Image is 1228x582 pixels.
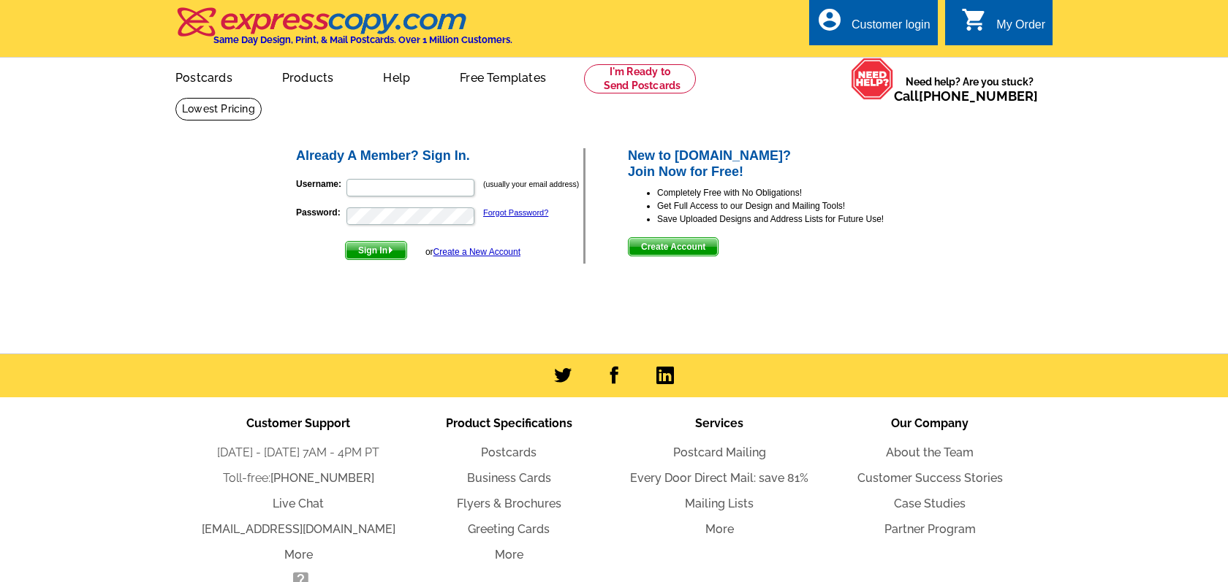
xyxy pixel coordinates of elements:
a: Mailing Lists [685,497,754,510]
span: Product Specifications [446,416,572,430]
i: account_circle [816,7,843,33]
a: Help [360,59,433,93]
a: shopping_cart My Order [961,16,1045,34]
a: Case Studies [894,497,966,510]
span: Need help? Are you stuck? [894,74,1045,104]
h2: New to [DOMAIN_NAME]? Join Now for Free! [628,148,934,180]
a: Customer Success Stories [857,471,1003,485]
a: Every Door Direct Mail: save 81% [630,471,808,485]
a: [EMAIL_ADDRESS][DOMAIN_NAME] [202,522,395,536]
a: Create a New Account [433,247,520,257]
img: help [851,58,894,100]
a: About the Team [886,445,974,459]
span: Services [695,416,743,430]
a: Postcards [481,445,537,459]
span: Call [894,88,1038,104]
label: Username: [296,177,345,191]
a: Flyers & Brochures [457,497,561,510]
li: [DATE] - [DATE] 7AM - 4PM PT [193,444,403,462]
h4: Same Day Design, Print, & Mail Postcards. Over 1 Million Customers. [213,34,512,45]
a: Live Chat [273,497,324,510]
a: More [705,522,734,536]
a: Free Templates [436,59,569,93]
li: Save Uploaded Designs and Address Lists for Future Use! [657,212,934,226]
button: Create Account [628,237,719,256]
img: button-next-arrow-white.png [387,247,394,253]
a: More [495,548,523,562]
a: More [284,548,313,562]
label: Password: [296,206,345,219]
li: Toll-free: [193,470,403,487]
li: Get Full Access to our Design and Mailing Tools! [657,199,934,212]
button: Sign In [345,241,407,260]
a: Products [259,59,357,93]
a: Postcard Mailing [673,445,766,459]
a: Business Cards [467,471,551,485]
li: Completely Free with No Obligations! [657,186,934,199]
a: Partner Program [884,522,976,536]
span: Create Account [629,238,718,256]
a: Greeting Cards [468,522,550,536]
small: (usually your email address) [483,180,579,188]
div: or [425,245,520,259]
span: Our Company [891,416,969,430]
a: Same Day Design, Print, & Mail Postcards. Over 1 Million Customers. [175,18,512,45]
div: Customer login [852,18,931,39]
a: account_circle Customer login [816,16,931,34]
span: Customer Support [246,416,350,430]
a: Postcards [152,59,256,93]
a: Forgot Password? [483,208,548,217]
div: My Order [996,18,1045,39]
a: [PHONE_NUMBER] [270,471,374,485]
i: shopping_cart [961,7,988,33]
a: [PHONE_NUMBER] [919,88,1038,104]
h2: Already A Member? Sign In. [296,148,583,164]
span: Sign In [346,242,406,259]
